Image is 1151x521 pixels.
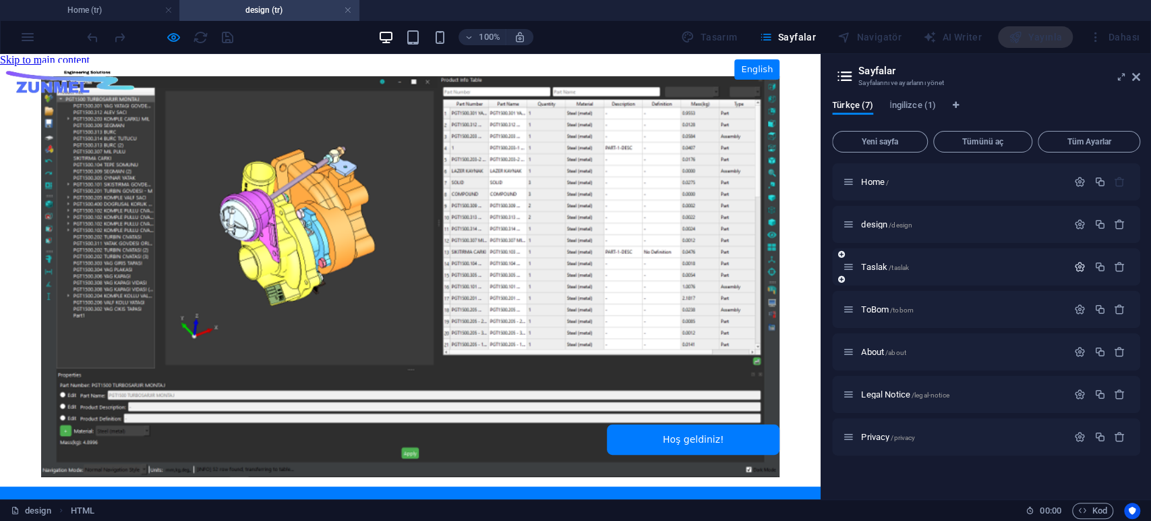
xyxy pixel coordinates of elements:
[1114,219,1125,230] div: Sil
[11,503,51,519] a: Seçimi iptal etmek için tıkla. Sayfaları açmak için çift tıkla
[1114,304,1125,315] div: Sil
[889,221,912,229] span: /design
[1038,131,1140,153] button: Tüm Ayarlar
[861,262,909,272] span: Taslak
[933,131,1033,153] button: Tümünü aç
[858,77,1113,89] h3: Sayfalarını ve ayarlarını yönet
[1040,503,1061,519] span: 00 00
[861,347,906,357] span: Sayfayı açmak için tıkla
[858,65,1140,77] h2: Sayfalar
[1114,261,1125,273] div: Sil
[1094,389,1105,400] div: Çoğalt
[759,30,816,44] span: Sayfalar
[832,97,873,116] span: Türkçe (7)
[1074,431,1086,443] div: Ayarlar
[861,219,912,229] span: Sayfayı açmak için tıkla
[71,503,94,519] span: Seçmek için tıkla. Düzenlemek için çift tıkla
[857,348,1067,356] div: About/about
[857,263,1067,271] div: Taslak/taslak
[1072,503,1113,519] button: Kod
[1074,304,1086,315] div: Ayarlar
[939,138,1027,146] span: Tümünü aç
[1094,346,1105,358] div: Çoğalt
[179,3,359,18] h4: design (tr)
[1094,431,1105,443] div: Çoğalt
[1074,176,1086,188] div: Ayarlar
[890,306,914,314] span: /tobom
[861,389,949,400] span: Sayfayı açmak için tıkla
[1078,503,1107,519] span: Kod
[3,2,138,47] img: Logo
[857,433,1067,441] div: Privacy/privacy
[1094,176,1105,188] div: Çoğalt
[861,177,889,187] span: Sayfayı açmak için tıkla
[861,432,915,442] span: Sayfayı açmak için tıkla
[861,304,914,314] span: Sayfayı açmak için tıkla
[857,390,1067,399] div: Legal Notice/legal-notice
[1094,219,1105,230] div: Çoğalt
[1074,346,1086,358] div: Ayarlar
[832,131,928,153] button: Yeni sayfa
[753,26,821,48] button: Sayfalar
[479,29,500,45] h6: 100%
[1124,503,1140,519] button: Usercentrics
[832,100,1140,126] div: Dil Sekmeleri
[1114,176,1125,188] div: Başlangıç sayfası silinemez
[514,31,526,43] i: Yeniden boyutlandırmada yakınlaştırma düzeyini seçilen cihaza uyacak şekilde otomatik olarak ayarla.
[1114,389,1125,400] div: Sil
[857,220,1067,229] div: design/design
[912,391,949,399] span: /legal-notice
[1094,261,1105,273] div: Çoğalt
[838,138,922,146] span: Yeni sayfa
[885,349,906,356] span: /about
[886,179,889,186] span: /
[1114,431,1125,443] div: Sil
[857,177,1067,186] div: Home/
[734,5,779,26] a: English
[1074,219,1086,230] div: Ayarlar
[889,97,936,116] span: İngilizce (1)
[889,264,909,271] span: /taslak
[1114,346,1125,358] div: Sil
[1094,304,1105,315] div: Çoğalt
[1044,138,1134,146] span: Tüm Ayarlar
[71,503,94,519] nav: breadcrumb
[1074,389,1086,400] div: Ayarlar
[891,434,915,441] span: /privacy
[607,371,779,401] div: Hoş geldiniz!
[459,29,506,45] button: 100%
[1026,503,1061,519] h6: Oturum süresi
[1049,505,1051,516] span: :
[857,305,1067,314] div: ToBom/tobom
